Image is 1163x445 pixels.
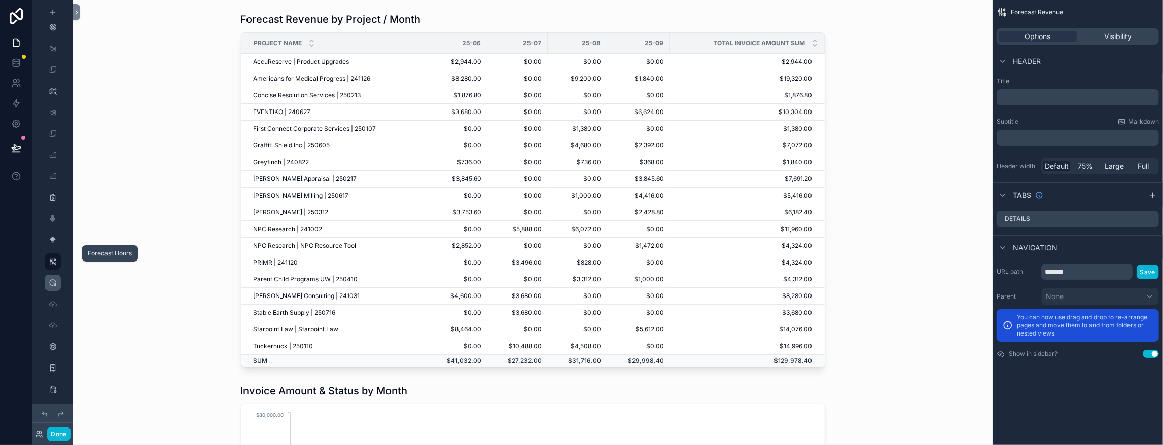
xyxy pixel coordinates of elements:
[88,249,132,257] span: Forecast Hours
[1011,8,1063,16] span: Forecast Revenue
[997,130,1159,146] div: scrollable content
[548,355,607,367] td: $31,716.00
[254,39,302,47] span: Project Name
[1013,56,1041,66] span: Header
[1017,313,1153,338] p: You can now use drag and drop to re-arrange pages and move them to and from folders or nested views
[607,355,671,367] td: $29,998.40
[997,77,1159,85] label: Title
[997,268,1037,276] label: URL path
[997,118,1018,126] label: Subtitle
[1046,291,1064,302] span: None
[523,39,541,47] span: 25-07
[1118,118,1159,126] a: Markdown
[1013,243,1058,253] span: Navigation
[1137,265,1159,279] button: Save
[1025,31,1051,42] span: Options
[1005,215,1030,223] label: Details
[1104,31,1132,42] span: Visibility
[997,89,1159,105] div: scrollable content
[1105,161,1124,171] span: Large
[997,162,1037,170] label: Header width
[241,355,427,367] td: SUM
[1009,350,1058,358] label: Show in sidebar?
[462,39,481,47] span: 25-06
[997,292,1037,301] label: Parent
[426,355,487,367] td: $41,032.00
[1013,190,1031,200] span: Tabs
[47,427,70,441] button: Done
[487,355,548,367] td: $27,232.00
[1041,288,1159,305] button: None
[1045,161,1069,171] span: Default
[1078,161,1094,171] span: 75%
[670,355,824,367] td: $129,978.40
[1138,161,1149,171] span: Full
[645,39,663,47] span: 25-09
[714,39,805,47] span: Total Invoice Amount SUM
[1128,118,1159,126] span: Markdown
[582,39,601,47] span: 25-08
